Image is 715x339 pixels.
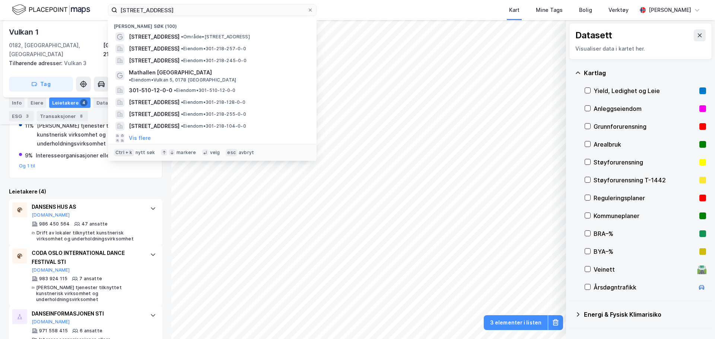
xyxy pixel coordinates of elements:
div: Leietakere [49,97,90,108]
div: 0182, [GEOGRAPHIC_DATA], [GEOGRAPHIC_DATA] [9,41,103,59]
button: 3 elementer i listen [484,315,548,330]
span: 301-510-12-0-0 [129,86,172,95]
span: Eiendom • 301-510-12-0-0 [174,87,236,93]
div: Datasett [93,97,121,108]
img: logo.f888ab2527a4732fd821a326f86c7f29.svg [12,3,90,16]
div: [PERSON_NAME] tjenester tilknyttet kunstnerisk virksomhet og underholdningsvirksomhet [36,285,143,303]
div: BYA–% [594,247,696,256]
span: • [181,34,183,39]
div: 983 924 115 [39,276,67,282]
div: Transaksjoner [37,111,88,121]
div: ESG [9,111,34,121]
div: Anleggseiendom [594,104,696,113]
div: Info [9,97,25,108]
span: • [129,77,131,83]
div: markere [177,150,196,156]
div: DANSENS HUS AS [32,202,143,211]
div: Bolig [579,6,592,15]
div: Støyforurensning [594,158,696,167]
span: [STREET_ADDRESS] [129,56,179,65]
div: [PERSON_NAME] [649,6,691,15]
div: Eiere [28,97,46,108]
div: 9% [25,151,33,160]
div: Årsdøgntrafikk [594,283,694,292]
div: Kartlag [584,68,706,77]
div: Visualiser data i kartet her. [575,44,706,53]
div: 11% [25,121,34,130]
span: • [181,58,183,63]
div: 7 ansatte [79,276,102,282]
div: Kart [509,6,519,15]
div: 3 [23,112,31,120]
div: Veinett [594,265,694,274]
div: DANSEINFORMASJONEN STI [32,309,143,318]
span: Område • [STREET_ADDRESS] [181,34,250,40]
span: Eiendom • 301-218-245-0-0 [181,58,247,64]
div: CODA OSLO INTERNATIONAL DANCE FESTIVAL STI [32,249,143,266]
div: 6 ansatte [80,328,102,334]
button: Vis flere [129,134,151,143]
span: [STREET_ADDRESS] [129,98,179,107]
div: Leietakere (4) [9,187,162,196]
div: BRA–% [594,229,696,238]
span: Tilhørende adresser: [9,60,64,66]
span: • [181,123,183,129]
button: Tag [9,77,73,92]
div: Energi & Fysisk Klimarisiko [584,310,706,319]
div: Kommuneplaner [594,211,696,220]
span: [STREET_ADDRESS] [129,110,179,119]
div: 🛣️ [697,265,707,274]
div: Yield, Ledighet og Leie [594,86,696,95]
button: Og 1 til [19,163,35,169]
span: • [181,46,183,51]
span: • [174,87,176,93]
span: Eiendom • 301-218-257-0-0 [181,46,246,52]
div: Drift av lokaler tilknyttet kunstnerisk virksomhet og underholdningsvirksomhet [36,230,143,242]
div: Vulkan 1 [9,26,40,38]
span: Eiendom • Vulkan 5, 0178 [GEOGRAPHIC_DATA] [129,77,236,83]
div: [PERSON_NAME] tjenester tilknyttet kunstnerisk virksomhet og underholdningsvirksomhet [37,121,152,148]
button: [DOMAIN_NAME] [32,267,70,273]
div: 4 [80,99,88,106]
div: 986 450 564 [39,221,70,227]
div: [GEOGRAPHIC_DATA], 218/253 [103,41,162,59]
div: Verktøy [608,6,629,15]
div: Reguleringsplaner [594,194,696,202]
div: 47 ansatte [82,221,108,227]
span: [STREET_ADDRESS] [129,122,179,131]
div: Støyforurensning T-1442 [594,176,696,185]
input: Søk på adresse, matrikkel, gårdeiere, leietakere eller personer [117,4,307,16]
button: [DOMAIN_NAME] [32,212,70,218]
span: Mathallen [GEOGRAPHIC_DATA] [129,68,212,77]
button: [DOMAIN_NAME] [32,319,70,325]
div: esc [226,149,237,156]
div: avbryt [239,150,254,156]
div: Interesseorganisasjoner ellers [36,151,114,160]
span: • [181,99,183,105]
span: Eiendom • 301-218-128-0-0 [181,99,245,105]
div: Grunnforurensning [594,122,696,131]
div: velg [210,150,220,156]
div: Mine Tags [536,6,563,15]
span: Eiendom • 301-218-255-0-0 [181,111,246,117]
span: • [181,111,183,117]
span: [STREET_ADDRESS] [129,32,179,41]
iframe: Chat Widget [678,303,715,339]
span: [STREET_ADDRESS] [129,44,179,53]
div: Vulkan 3 [9,59,156,68]
div: nytt søk [136,150,155,156]
div: [PERSON_NAME] søk (100) [108,17,317,31]
span: Eiendom • 301-218-104-0-0 [181,123,246,129]
div: Datasett [575,29,612,41]
div: Ctrl + k [114,149,134,156]
div: 8 [77,112,85,120]
div: 971 558 415 [39,328,68,334]
div: Arealbruk [594,140,696,149]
